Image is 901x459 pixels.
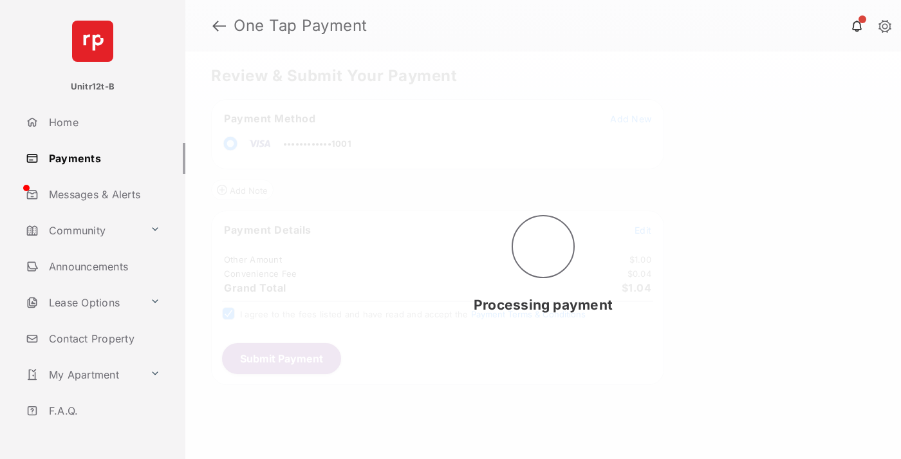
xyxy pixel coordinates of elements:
[72,21,113,62] img: svg+xml;base64,PHN2ZyB4bWxucz0iaHR0cDovL3d3dy53My5vcmcvMjAwMC9zdmciIHdpZHRoPSI2NCIgaGVpZ2h0PSI2NC...
[21,359,145,390] a: My Apartment
[21,179,185,210] a: Messages & Alerts
[21,215,145,246] a: Community
[21,287,145,318] a: Lease Options
[21,143,185,174] a: Payments
[21,323,185,354] a: Contact Property
[234,18,367,33] strong: One Tap Payment
[71,80,115,93] p: Unitr12t-B
[21,395,185,426] a: F.A.Q.
[21,107,185,138] a: Home
[474,297,613,313] span: Processing payment
[21,251,185,282] a: Announcements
